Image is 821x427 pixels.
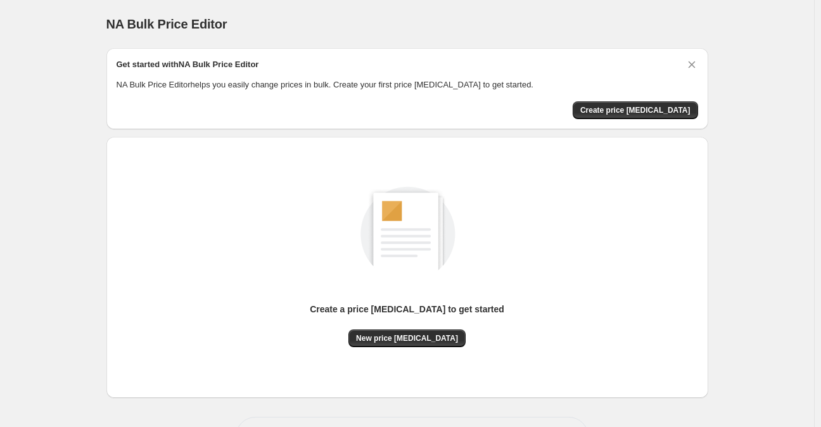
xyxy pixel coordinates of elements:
[310,303,504,315] p: Create a price [MEDICAL_DATA] to get started
[117,58,259,71] h2: Get started with NA Bulk Price Editor
[685,58,698,71] button: Dismiss card
[348,329,466,347] button: New price [MEDICAL_DATA]
[580,105,691,115] span: Create price [MEDICAL_DATA]
[356,333,458,343] span: New price [MEDICAL_DATA]
[106,17,227,31] span: NA Bulk Price Editor
[573,101,698,119] button: Create price change job
[117,79,698,91] p: NA Bulk Price Editor helps you easily change prices in bulk. Create your first price [MEDICAL_DAT...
